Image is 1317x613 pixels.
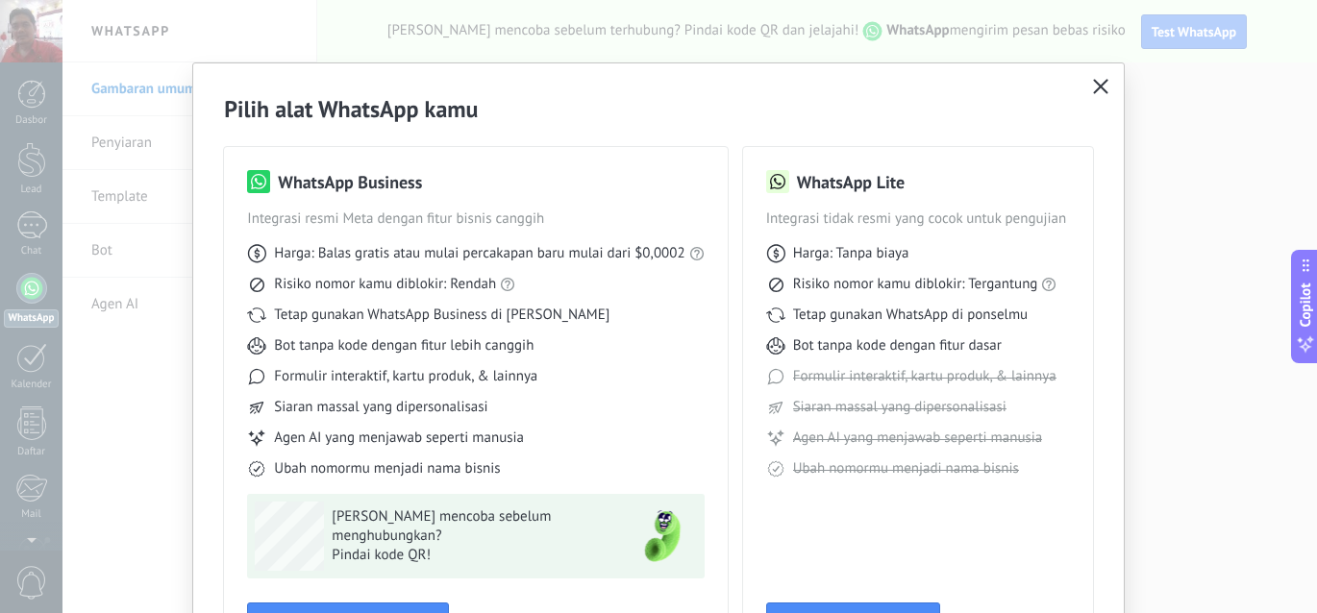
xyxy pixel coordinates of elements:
img: green-phone.png [628,502,697,571]
span: Siaran massal yang dipersonalisasi [793,398,1006,417]
span: Harga: Balas gratis atau mulai percakapan baru mulai dari $0,0002 [274,244,684,263]
span: Agen AI yang menjawab seperti manusia [274,429,524,448]
span: Ubah nomormu menjadi nama bisnis [274,459,500,478]
span: Integrasi resmi Meta dengan fitur bisnis canggih [247,209,704,229]
span: Bot tanpa kode dengan fitur dasar [793,336,1002,356]
h3: WhatsApp Lite [797,170,905,194]
span: Tetap gunakan WhatsApp di ponselmu [793,306,1029,325]
span: Ubah nomormu menjadi nama bisnis [793,459,1019,478]
h2: Pilih alat WhatsApp kamu [224,94,1092,124]
span: Formulir interaktif, kartu produk, & lainnya [793,367,1056,386]
span: Tetap gunakan WhatsApp Business di [PERSON_NAME] [274,306,609,325]
span: Siaran massal yang dipersonalisasi [274,398,487,417]
span: Pindai kode QR! [332,546,612,565]
span: [PERSON_NAME] mencoba sebelum menghubungkan? [332,507,612,546]
span: Agen AI yang menjawab seperti manusia [793,429,1043,448]
span: Risiko nomor kamu diblokir: Rendah [274,275,496,294]
span: Formulir interaktif, kartu produk, & lainnya [274,367,537,386]
span: Copilot [1296,283,1315,328]
span: Integrasi tidak resmi yang cocok untuk pengujian [766,209,1070,229]
span: Harga: Tanpa biaya [793,244,909,263]
span: Bot tanpa kode dengan fitur lebih canggih [274,336,534,356]
span: Risiko nomor kamu diblokir: Tergantung [793,275,1038,294]
h3: WhatsApp Business [278,170,422,194]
